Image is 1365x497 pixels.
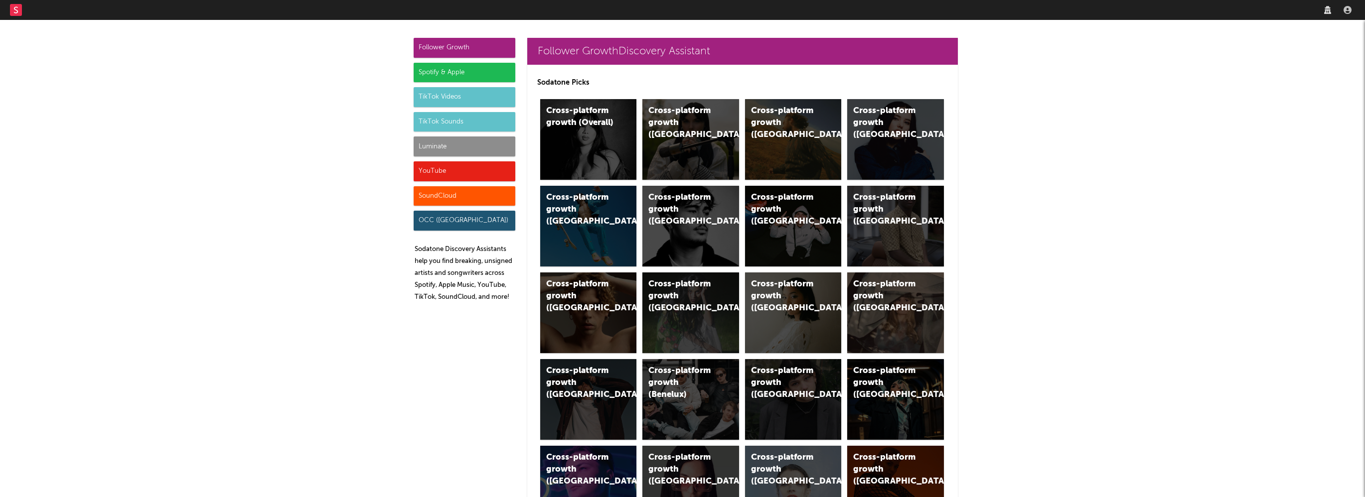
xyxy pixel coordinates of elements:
div: Cross-platform growth ([GEOGRAPHIC_DATA]) [751,105,819,141]
a: Cross-platform growth ([GEOGRAPHIC_DATA]) [847,99,944,180]
div: Cross-platform growth ([GEOGRAPHIC_DATA]) [853,365,921,401]
div: Cross-platform growth ([GEOGRAPHIC_DATA]) [751,365,819,401]
div: Cross-platform growth (Benelux) [648,365,716,401]
div: Cross-platform growth ([GEOGRAPHIC_DATA]) [853,105,921,141]
div: Luminate [414,136,515,156]
div: Follower Growth [414,38,515,58]
div: Cross-platform growth ([GEOGRAPHIC_DATA]) [648,452,716,488]
div: Cross-platform growth ([GEOGRAPHIC_DATA]) [853,278,921,314]
a: Cross-platform growth ([GEOGRAPHIC_DATA]) [847,272,944,353]
a: Cross-platform growth ([GEOGRAPHIC_DATA]) [745,359,842,440]
a: Cross-platform growth ([GEOGRAPHIC_DATA]) [540,272,637,353]
div: Cross-platform growth ([GEOGRAPHIC_DATA]) [648,105,716,141]
div: Cross-platform growth ([GEOGRAPHIC_DATA]) [546,365,614,401]
div: Spotify & Apple [414,63,515,83]
a: Cross-platform growth ([GEOGRAPHIC_DATA]) [540,186,637,266]
a: Cross-platform growth ([GEOGRAPHIC_DATA]) [745,272,842,353]
div: Cross-platform growth ([GEOGRAPHIC_DATA]) [751,278,819,314]
div: SoundCloud [414,186,515,206]
div: Cross-platform growth (Overall) [546,105,614,129]
a: Cross-platform growth ([GEOGRAPHIC_DATA]) [745,99,842,180]
a: Cross-platform growth ([GEOGRAPHIC_DATA]) [642,186,739,266]
div: Cross-platform growth ([GEOGRAPHIC_DATA]) [546,452,614,488]
a: Follower GrowthDiscovery Assistant [527,38,958,65]
a: Cross-platform growth ([GEOGRAPHIC_DATA]) [642,272,739,353]
div: TikTok Sounds [414,112,515,132]
div: OCC ([GEOGRAPHIC_DATA]) [414,211,515,231]
a: Cross-platform growth ([GEOGRAPHIC_DATA]) [847,186,944,266]
p: Sodatone Picks [537,77,948,89]
a: Cross-platform growth (Overall) [540,99,637,180]
div: Cross-platform growth ([GEOGRAPHIC_DATA]) [546,278,614,314]
div: TikTok Videos [414,87,515,107]
a: Cross-platform growth (Benelux) [642,359,739,440]
div: Cross-platform growth ([GEOGRAPHIC_DATA]) [648,192,716,228]
p: Sodatone Discovery Assistants help you find breaking, unsigned artists and songwriters across Spo... [415,244,515,303]
div: Cross-platform growth ([GEOGRAPHIC_DATA]/GSA) [751,192,819,228]
div: Cross-platform growth ([GEOGRAPHIC_DATA]) [853,192,921,228]
a: Cross-platform growth ([GEOGRAPHIC_DATA]/GSA) [745,186,842,266]
div: Cross-platform growth ([GEOGRAPHIC_DATA]) [546,192,614,228]
a: Cross-platform growth ([GEOGRAPHIC_DATA]) [847,359,944,440]
div: Cross-platform growth ([GEOGRAPHIC_DATA]) [648,278,716,314]
div: Cross-platform growth ([GEOGRAPHIC_DATA]) [751,452,819,488]
a: Cross-platform growth ([GEOGRAPHIC_DATA]) [540,359,637,440]
div: Cross-platform growth ([GEOGRAPHIC_DATA]) [853,452,921,488]
a: Cross-platform growth ([GEOGRAPHIC_DATA]) [642,99,739,180]
div: YouTube [414,161,515,181]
